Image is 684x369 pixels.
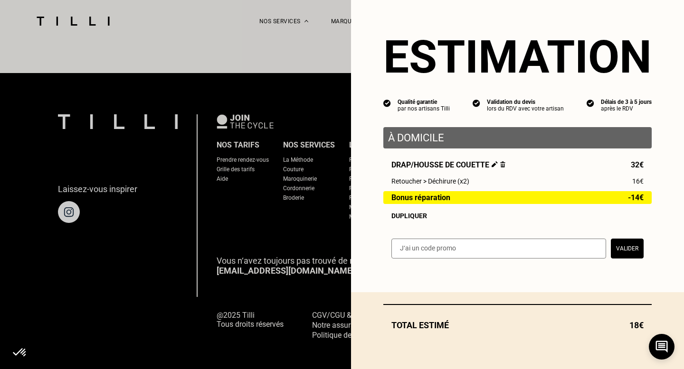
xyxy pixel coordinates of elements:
button: Valider [611,239,644,258]
img: icon list info [383,99,391,107]
div: après le RDV [601,105,652,112]
div: lors du RDV avec votre artisan [487,105,564,112]
div: Qualité garantie [398,99,450,105]
div: Validation du devis [487,99,564,105]
img: icon list info [587,99,594,107]
div: Dupliquer [391,212,644,220]
section: Estimation [383,30,652,83]
span: -14€ [628,194,644,202]
img: icon list info [473,99,480,107]
input: J‘ai un code promo [391,239,606,258]
div: Délais de 3 à 5 jours [601,99,652,105]
div: par nos artisans Tilli [398,105,450,112]
span: Drap/Housse de couette [391,160,505,169]
span: 32€ [631,160,644,169]
span: Bonus réparation [391,194,450,202]
span: Retoucher > Déchirure (x2) [391,177,469,185]
span: 16€ [632,177,644,185]
img: Supprimer [500,161,505,167]
p: À domicile [388,132,647,144]
span: 18€ [629,320,644,330]
img: Éditer [492,161,498,167]
div: Total estimé [383,320,652,330]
